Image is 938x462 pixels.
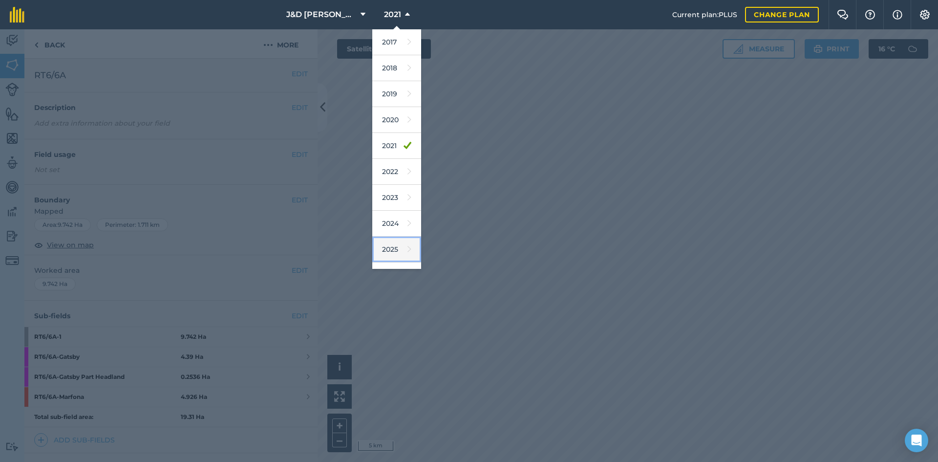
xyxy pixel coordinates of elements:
img: A cog icon [919,10,931,20]
a: 2023 [372,185,421,211]
img: svg+xml;base64,PHN2ZyB4bWxucz0iaHR0cDovL3d3dy53My5vcmcvMjAwMC9zdmciIHdpZHRoPSIxNyIgaGVpZ2h0PSIxNy... [893,9,902,21]
a: 2026 [372,263,421,288]
a: 2021 [372,133,421,159]
img: A question mark icon [864,10,876,20]
a: 2024 [372,211,421,237]
a: 2018 [372,55,421,81]
a: 2022 [372,159,421,185]
a: 2020 [372,107,421,133]
a: Change plan [745,7,819,22]
span: 2021 [384,9,401,21]
div: Open Intercom Messenger [905,429,928,452]
a: 2019 [372,81,421,107]
img: fieldmargin Logo [10,7,24,22]
span: J&D [PERSON_NAME] & sons [286,9,357,21]
span: Current plan : PLUS [672,9,737,20]
img: Two speech bubbles overlapping with the left bubble in the forefront [837,10,849,20]
a: 2025 [372,237,421,263]
a: 2017 [372,29,421,55]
